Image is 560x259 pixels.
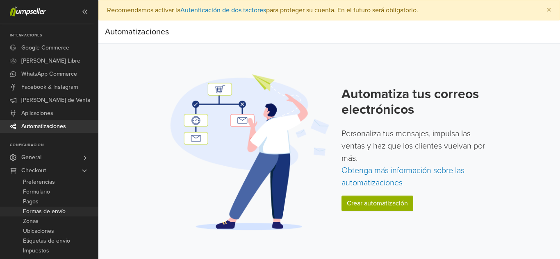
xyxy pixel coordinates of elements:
h2: Automatiza tus correos electrónicos [341,86,491,118]
span: Preferencias [23,177,55,187]
p: Configuración [10,143,98,148]
span: Google Commerce [21,41,69,54]
img: Automation [168,73,332,231]
span: Formas de envío [23,207,66,216]
span: Aplicaciones [21,107,53,120]
span: Zonas [23,216,39,226]
a: Autenticación de dos factores [180,6,266,14]
div: Automatizaciones [105,24,169,40]
button: Close [538,0,560,20]
p: Integraciones [10,33,98,38]
span: Automatizaciones [21,120,66,133]
span: Ubicaciones [23,226,54,236]
a: Obtenga más información sobre las automatizaciones [341,166,464,188]
span: General [21,151,41,164]
span: Impuestos [23,246,49,256]
span: × [546,4,551,16]
span: WhatsApp Commerce [21,68,77,81]
span: Formulario [23,187,50,197]
span: Pagos [23,197,39,207]
span: Checkout [21,164,46,177]
span: [PERSON_NAME] Libre [21,54,80,68]
span: Etiquetas de envío [23,236,70,246]
p: Personaliza tus mensajes, impulsa las ventas y haz que los clientes vuelvan por más. [341,128,491,189]
a: Crear automatización [341,196,413,211]
span: [PERSON_NAME] de Venta [21,94,90,107]
span: Facebook & Instagram [21,81,78,94]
